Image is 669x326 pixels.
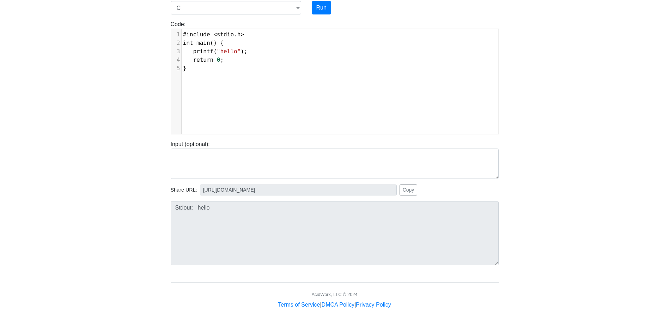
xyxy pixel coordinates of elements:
[171,30,181,39] div: 1
[171,186,197,194] span: Share URL:
[183,31,244,38] span: .
[213,31,217,38] span: <
[356,302,391,308] a: Privacy Policy
[278,302,320,308] a: Terms of Service
[217,31,234,38] span: stdio
[400,185,418,195] button: Copy
[183,56,224,63] span: ;
[193,56,213,63] span: return
[241,31,244,38] span: >
[200,185,397,195] input: No share available yet
[183,40,193,46] span: int
[311,291,357,298] div: AcidWorx, LLC © 2024
[217,56,220,63] span: 0
[183,48,248,55] span: ( );
[165,20,504,134] div: Code:
[193,48,213,55] span: printf
[312,1,331,14] button: Run
[196,40,210,46] span: main
[322,302,354,308] a: DMCA Policy
[278,301,391,309] div: | |
[217,48,241,55] span: "hello"
[171,47,181,56] div: 3
[183,65,187,72] span: }
[171,39,181,47] div: 2
[183,31,210,38] span: #include
[237,31,241,38] span: h
[171,56,181,64] div: 4
[183,40,224,46] span: () {
[165,140,504,179] div: Input (optional):
[171,64,181,73] div: 5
